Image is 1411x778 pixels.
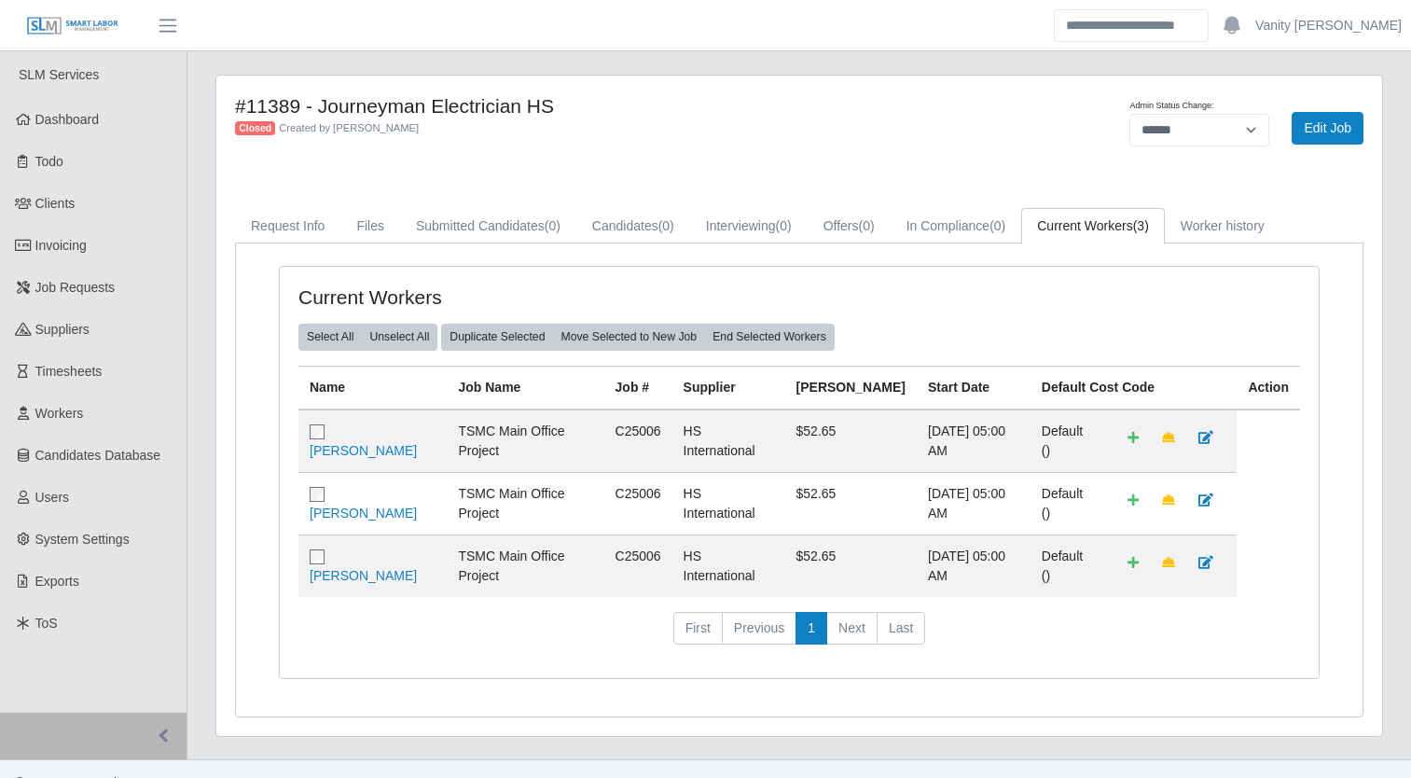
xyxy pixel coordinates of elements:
[1115,422,1151,454] a: Add Default Cost Code
[310,443,417,458] a: [PERSON_NAME]
[35,616,58,631] span: ToS
[35,322,90,337] span: Suppliers
[35,196,76,211] span: Clients
[1255,16,1402,35] a: Vanity [PERSON_NAME]
[447,535,603,597] td: TSMC Main Office Project
[1031,366,1238,410] th: Default Cost Code
[441,324,553,350] button: Duplicate Selected
[1237,366,1300,410] th: Action
[808,208,891,244] a: Offers
[35,280,116,295] span: Job Requests
[672,366,785,410] th: Supplier
[19,67,99,82] span: SLM Services
[785,410,917,473] td: $52.65
[604,410,672,473] td: C25006
[552,324,705,350] button: Move Selected to New Job
[298,285,699,309] h4: Current Workers
[576,208,690,244] a: Candidates
[400,208,576,244] a: Submitted Candidates
[891,208,1022,244] a: In Compliance
[235,94,881,118] h4: #11389 - Journeyman Electrician HS
[917,472,1031,535] td: [DATE] 05:00 AM
[1133,218,1149,233] span: (3)
[35,448,161,463] span: Candidates Database
[447,472,603,535] td: TSMC Main Office Project
[859,218,875,233] span: (0)
[1165,208,1280,244] a: Worker history
[1115,547,1151,579] a: Add Default Cost Code
[1031,472,1105,535] td: Default ()
[1150,484,1187,517] a: Make Team Lead
[298,324,437,350] div: bulk actions
[1129,100,1213,113] label: Admin Status Change:
[35,532,130,547] span: System Settings
[917,410,1031,473] td: [DATE] 05:00 AM
[310,568,417,583] a: [PERSON_NAME]
[1031,410,1105,473] td: Default ()
[279,122,419,133] span: Created by [PERSON_NAME]
[447,410,603,473] td: TSMC Main Office Project
[672,535,785,597] td: HS International
[989,218,1005,233] span: (0)
[672,410,785,473] td: HS International
[776,218,792,233] span: (0)
[310,506,417,521] a: [PERSON_NAME]
[1115,484,1151,517] a: Add Default Cost Code
[298,324,362,350] button: Select All
[235,208,340,244] a: Request Info
[545,218,560,233] span: (0)
[361,324,437,350] button: Unselect All
[672,472,785,535] td: HS International
[35,154,63,169] span: Todo
[35,112,100,127] span: Dashboard
[35,490,70,505] span: Users
[26,16,119,36] img: SLM Logo
[340,208,400,244] a: Files
[1031,535,1105,597] td: Default ()
[1292,112,1363,145] a: Edit Job
[298,612,1300,660] nav: pagination
[604,535,672,597] td: C25006
[917,535,1031,597] td: [DATE] 05:00 AM
[447,366,603,410] th: Job Name
[1150,547,1187,579] a: Make Team Lead
[1054,9,1209,42] input: Search
[35,238,87,253] span: Invoicing
[795,612,827,646] a: 1
[690,208,808,244] a: Interviewing
[35,406,84,421] span: Workers
[604,472,672,535] td: C25006
[785,535,917,597] td: $52.65
[35,364,103,379] span: Timesheets
[704,324,835,350] button: End Selected Workers
[785,366,917,410] th: [PERSON_NAME]
[1150,422,1187,454] a: Make Team Lead
[298,366,447,410] th: Name
[35,574,79,589] span: Exports
[785,472,917,535] td: $52.65
[658,218,674,233] span: (0)
[441,324,835,350] div: bulk actions
[235,121,275,136] span: Closed
[604,366,672,410] th: Job #
[917,366,1031,410] th: Start Date
[1021,208,1165,244] a: Current Workers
